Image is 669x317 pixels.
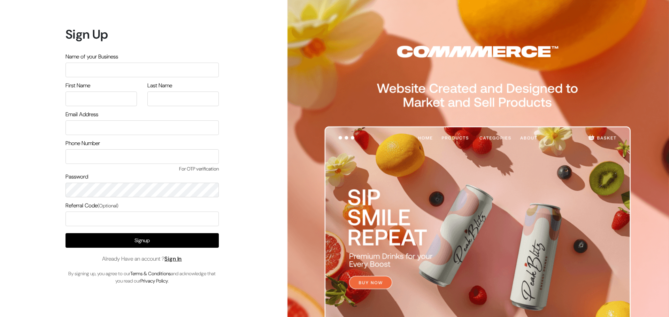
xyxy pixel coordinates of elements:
[140,278,168,284] a: Privacy Policy
[66,81,90,90] label: First Name
[66,201,118,210] label: Referral Code
[130,270,171,277] a: Terms & Conditions
[66,270,219,285] p: By signing up, you agree to our and acknowledge that you read our .
[66,139,100,148] label: Phone Number
[66,53,118,61] label: Name of your Business
[66,173,88,181] label: Password
[102,255,182,263] span: Already Have an account ?
[98,203,118,209] span: (Optional)
[147,81,172,90] label: Last Name
[66,165,219,173] span: For OTP verification
[164,255,182,262] a: Sign In
[66,110,98,119] label: Email Address
[66,27,219,42] h1: Sign Up
[66,233,219,248] button: Signup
